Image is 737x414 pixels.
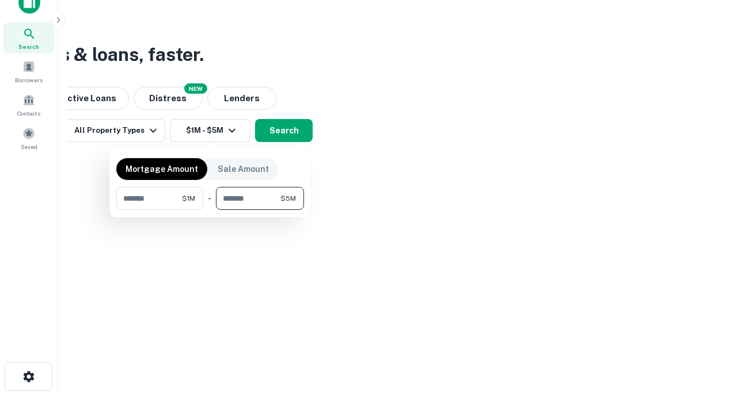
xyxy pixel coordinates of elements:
[679,322,737,377] iframe: Chat Widget
[126,163,198,175] p: Mortgage Amount
[182,193,195,204] span: $1M
[218,163,269,175] p: Sale Amount
[208,187,211,210] div: -
[280,193,296,204] span: $5M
